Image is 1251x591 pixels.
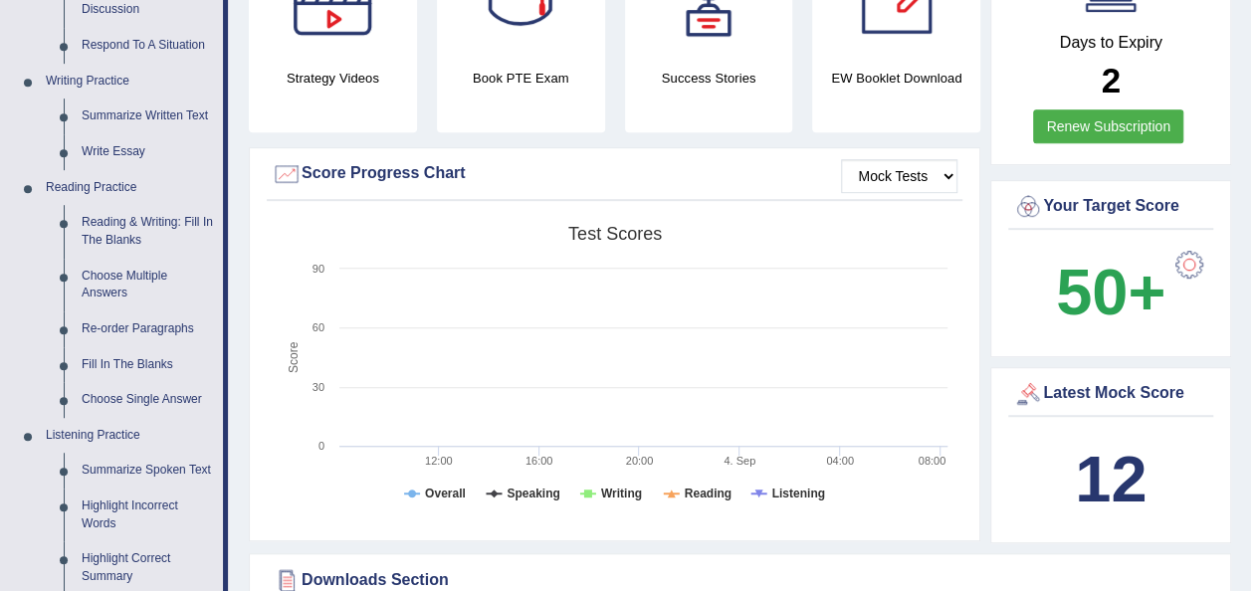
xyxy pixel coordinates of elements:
div: Latest Mock Score [1013,379,1208,409]
text: 08:00 [919,455,946,467]
a: Reading & Writing: Fill In The Blanks [73,205,223,258]
b: 2 [1101,61,1120,99]
a: Renew Subscription [1033,109,1183,143]
a: Write Essay [73,134,223,170]
text: 0 [318,440,324,452]
a: Summarize Written Text [73,98,223,134]
text: 30 [313,381,324,393]
a: Reading Practice [37,170,223,206]
a: Re-order Paragraphs [73,311,223,347]
a: Summarize Spoken Text [73,453,223,489]
h4: Days to Expiry [1013,34,1208,52]
a: Highlight Incorrect Words [73,489,223,541]
div: Score Progress Chart [272,159,957,189]
text: 16:00 [525,455,553,467]
text: 20:00 [626,455,654,467]
text: 04:00 [826,455,854,467]
a: Respond To A Situation [73,28,223,64]
tspan: Writing [601,487,642,500]
h4: Book PTE Exam [437,68,605,89]
a: Fill In The Blanks [73,347,223,383]
tspan: Speaking [507,487,559,500]
a: Writing Practice [37,64,223,99]
h4: Success Stories [625,68,793,89]
h4: Strategy Videos [249,68,417,89]
h4: EW Booklet Download [812,68,980,89]
tspan: Overall [425,487,466,500]
tspan: Test scores [568,224,662,244]
a: Choose Multiple Answers [73,259,223,311]
div: Your Target Score [1013,192,1208,222]
tspan: Listening [772,487,825,500]
tspan: Score [287,341,301,373]
a: Listening Practice [37,418,223,454]
b: 12 [1075,443,1147,515]
b: 50+ [1056,256,1165,328]
text: 12:00 [425,455,453,467]
tspan: Reading [685,487,731,500]
a: Choose Single Answer [73,382,223,418]
text: 60 [313,321,324,333]
tspan: 4. Sep [724,455,755,467]
text: 90 [313,263,324,275]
